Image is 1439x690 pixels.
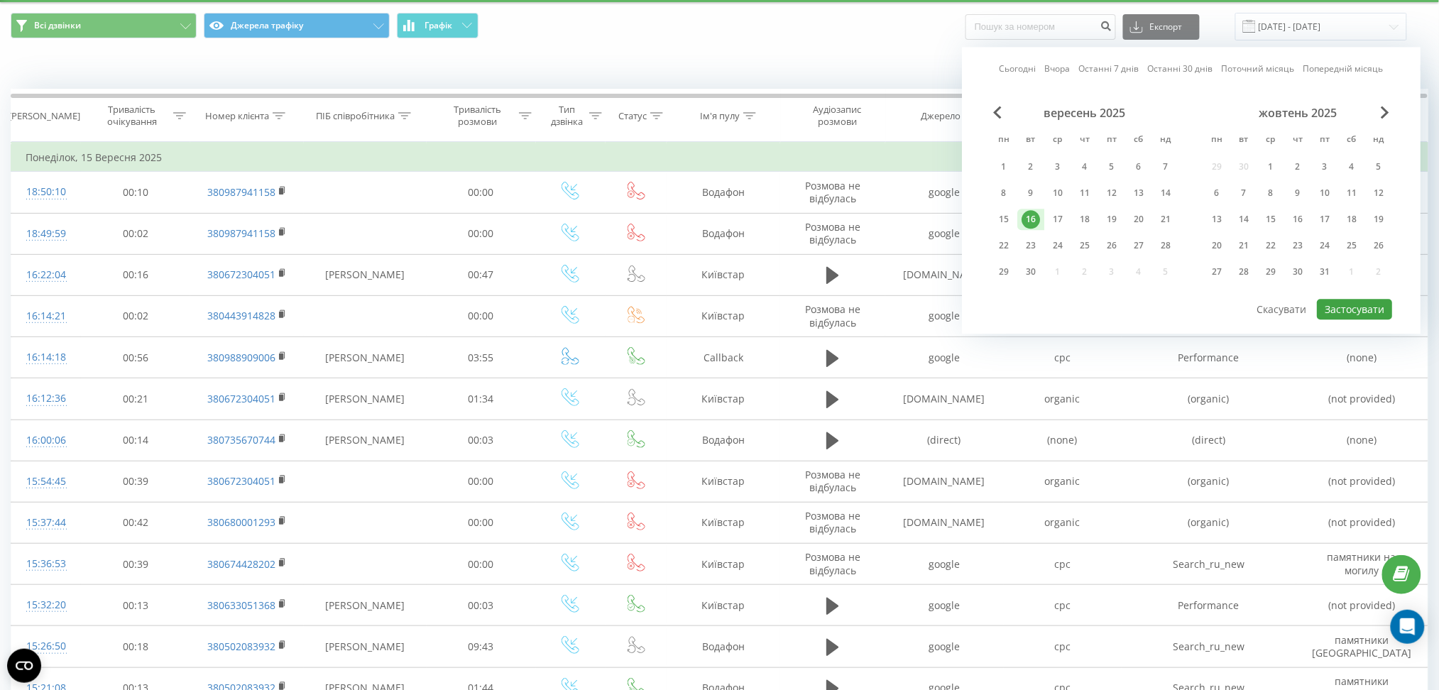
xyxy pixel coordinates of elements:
[1122,544,1296,585] td: Search_ru_new
[1257,182,1284,204] div: ср 8 жовт 2025 р.
[1369,184,1388,202] div: 12
[885,502,1003,543] td: [DOMAIN_NAME]
[1296,378,1428,420] td: (not provided)
[1098,209,1125,230] div: пт 19 вер 2025 р.
[805,220,860,246] span: Розмова не відбулась
[885,172,1003,213] td: google
[26,632,67,660] div: 15:26:50
[1365,235,1392,256] div: нд 26 жовт 2025 р.
[9,110,80,122] div: [PERSON_NAME]
[1342,236,1361,255] div: 25
[1071,235,1098,256] div: чт 25 вер 2025 р.
[1235,263,1253,281] div: 28
[990,182,1017,204] div: пн 8 вер 2025 р.
[1257,235,1284,256] div: ср 22 жовт 2025 р.
[304,254,426,295] td: [PERSON_NAME]
[1129,236,1148,255] div: 27
[805,509,860,535] span: Розмова не відбулась
[1311,182,1338,204] div: пт 10 жовт 2025 р.
[1208,210,1226,229] div: 13
[1022,236,1040,255] div: 23
[1152,156,1179,177] div: нд 7 вер 2025 р.
[1257,156,1284,177] div: ср 1 жовт 2025 р.
[667,544,780,585] td: Київстар
[1257,209,1284,230] div: ср 15 жовт 2025 р.
[885,378,1003,420] td: [DOMAIN_NAME]
[667,337,780,378] td: Callback
[427,337,536,378] td: 03:55
[1288,263,1307,281] div: 30
[667,254,780,295] td: Київстар
[81,461,190,502] td: 00:39
[427,295,536,336] td: 00:00
[1101,130,1122,151] abbr: п’ятниця
[1284,156,1311,177] div: чт 2 жовт 2025 р.
[667,295,780,336] td: Київстар
[549,104,586,128] div: Тип дзвінка
[805,179,860,205] span: Розмова не відбулась
[304,585,426,626] td: [PERSON_NAME]
[1288,158,1307,176] div: 2
[1284,182,1311,204] div: чт 9 жовт 2025 р.
[885,461,1003,502] td: [DOMAIN_NAME]
[1206,130,1227,151] abbr: понеділок
[1022,210,1040,229] div: 16
[1098,182,1125,204] div: пт 12 вер 2025 р.
[1148,62,1213,76] a: Останні 30 днів
[1230,261,1257,283] div: вт 28 жовт 2025 р.
[427,502,536,543] td: 00:00
[1102,158,1121,176] div: 5
[439,104,515,128] div: Тривалість розмови
[81,172,190,213] td: 00:10
[304,626,426,667] td: [PERSON_NAME]
[1049,236,1067,255] div: 24
[885,585,1003,626] td: google
[993,106,1002,119] span: Previous Month
[1284,261,1311,283] div: чт 30 жовт 2025 р.
[1262,158,1280,176] div: 1
[1262,263,1280,281] div: 29
[1296,461,1428,502] td: (not provided)
[81,544,190,585] td: 00:39
[1129,184,1148,202] div: 13
[1249,299,1315,319] button: Скасувати
[207,226,275,240] a: 380987941158
[316,110,395,122] div: ПІБ співробітника
[921,110,961,122] div: Джерело
[995,184,1013,202] div: 8
[1365,182,1392,204] div: нд 12 жовт 2025 р.
[7,649,41,683] button: Open CMP widget
[11,13,197,38] button: Всі дзвінки
[81,254,190,295] td: 00:16
[207,474,275,488] a: 380672304051
[667,626,780,667] td: Водафон
[990,156,1017,177] div: пн 1 вер 2025 р.
[805,302,860,329] span: Розмова не відбулась
[207,515,275,529] a: 380680001293
[1296,337,1428,378] td: (none)
[427,544,536,585] td: 00:00
[1004,337,1122,378] td: cpc
[425,21,452,31] span: Графік
[81,295,190,336] td: 00:02
[1020,130,1041,151] abbr: вівторок
[1122,378,1296,420] td: (organic)
[995,210,1013,229] div: 15
[1233,130,1254,151] abbr: вівторок
[1122,420,1296,461] td: (direct)
[1102,184,1121,202] div: 12
[885,213,1003,254] td: google
[1235,236,1253,255] div: 21
[1296,585,1428,626] td: (not provided)
[397,13,478,38] button: Графік
[1257,261,1284,283] div: ср 29 жовт 2025 р.
[1156,184,1175,202] div: 14
[1235,184,1253,202] div: 7
[1004,461,1122,502] td: organic
[1296,544,1428,585] td: памятники на могилу
[1022,184,1040,202] div: 9
[993,130,1014,151] abbr: понеділок
[81,585,190,626] td: 00:13
[1004,378,1122,420] td: organic
[1315,236,1334,255] div: 24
